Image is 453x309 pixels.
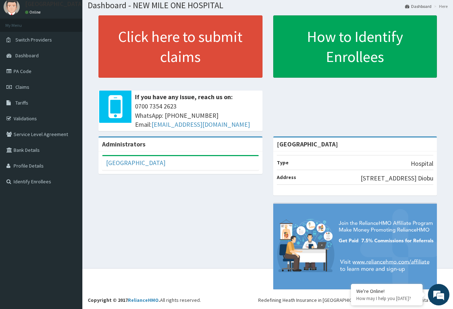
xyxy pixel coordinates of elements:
[277,159,289,166] b: Type
[15,84,29,90] span: Claims
[15,52,39,59] span: Dashboard
[273,204,437,289] img: provider-team-banner.png
[151,120,250,129] a: [EMAIL_ADDRESS][DOMAIN_NAME]
[135,102,259,129] span: 0700 7354 2623 WhatsApp: [PHONE_NUMBER] Email:
[356,295,417,301] p: How may I help you today?
[98,15,262,78] a: Click here to submit claims
[88,297,160,303] strong: Copyright © 2017 .
[273,15,437,78] a: How to Identify Enrollees
[15,100,28,106] span: Tariffs
[405,3,432,9] a: Dashboard
[361,174,433,183] p: [STREET_ADDRESS] Diobu
[25,10,42,15] a: Online
[277,140,338,148] strong: [GEOGRAPHIC_DATA]
[258,296,448,304] div: Redefining Heath Insurance in [GEOGRAPHIC_DATA] using Telemedicine and Data Science!
[432,3,448,9] li: Here
[102,140,145,148] b: Administrators
[135,93,233,101] b: If you have any issue, reach us on:
[82,268,453,309] footer: All rights reserved.
[15,37,52,43] span: Switch Providers
[277,174,296,180] b: Address
[356,288,417,294] div: We're Online!
[106,159,165,167] a: [GEOGRAPHIC_DATA]
[411,159,433,168] p: Hospital
[25,1,84,7] p: [GEOGRAPHIC_DATA]
[128,297,159,303] a: RelianceHMO
[88,1,448,10] h1: Dashboard - NEW MILE ONE HOSPITAL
